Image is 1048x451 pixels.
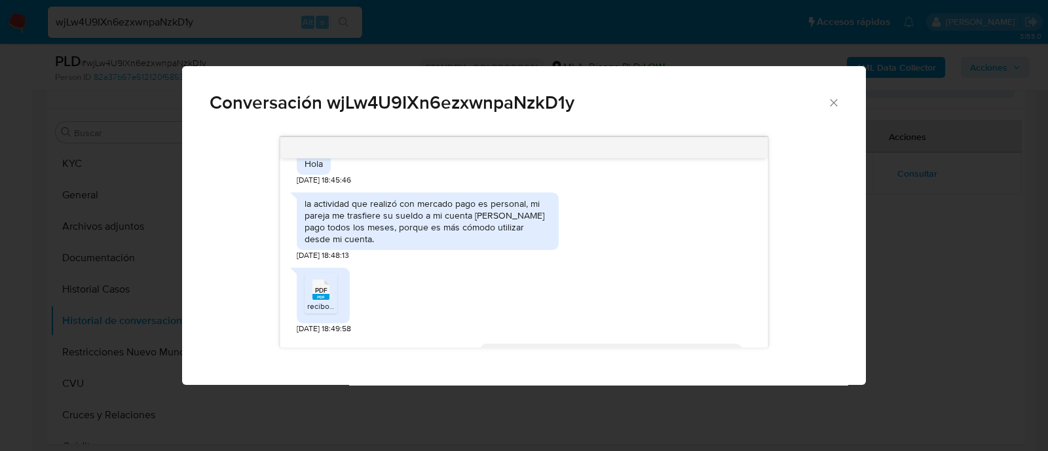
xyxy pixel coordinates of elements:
div: Comunicación [182,66,866,386]
span: [DATE] 18:45:46 [297,175,351,186]
span: [DATE] 18:48:13 [297,250,349,261]
button: Cerrar [827,96,839,108]
div: Hola [305,158,323,170]
span: recibo202506153445.pdf [307,300,396,312]
span: [DATE] 18:49:58 [297,323,351,334]
span: PDF [315,286,327,295]
div: la actividad que realizó con mercado pago es personal, mi pareja me trasfiere su sueldo a mi cuen... [305,198,551,245]
span: Conversación wjLw4U9IXn6ezxwnpaNzkD1y [210,94,827,112]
